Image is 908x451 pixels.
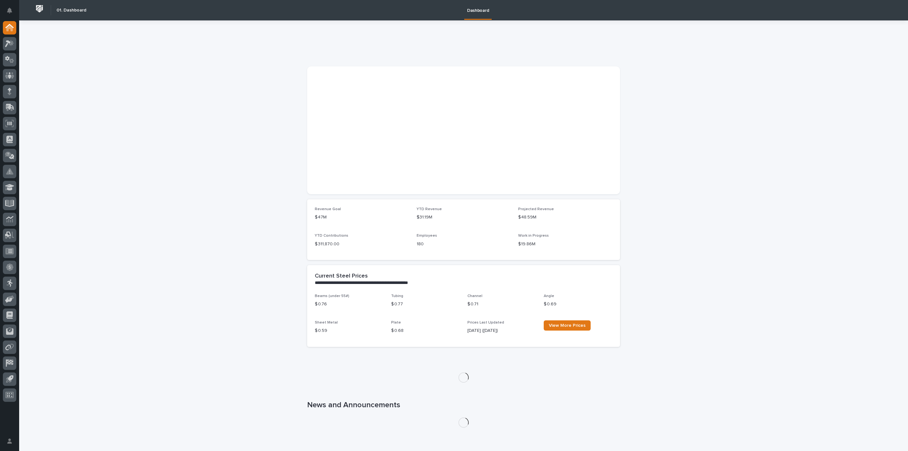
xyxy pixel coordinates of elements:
p: $ 311,870.00 [315,241,409,248]
span: Revenue Goal [315,207,341,211]
p: $ 0.77 [391,301,460,308]
p: $ 0.69 [544,301,612,308]
p: $19.86M [518,241,612,248]
h2: Current Steel Prices [315,273,368,280]
p: $47M [315,214,409,221]
span: Plate [391,321,401,325]
p: $48.59M [518,214,612,221]
span: Tubing [391,294,403,298]
span: Angle [544,294,554,298]
button: Notifications [3,4,16,17]
span: Employees [417,234,437,238]
span: Beams (under 55#) [315,294,349,298]
p: $ 0.68 [391,327,460,334]
p: $ 0.76 [315,301,383,308]
p: [DATE] ([DATE]) [467,327,536,334]
span: Prices Last Updated [467,321,504,325]
span: Sheet Metal [315,321,338,325]
h2: 01. Dashboard [57,8,86,13]
span: YTD Contributions [315,234,348,238]
h1: News and Announcements [307,401,620,410]
p: $ 0.59 [315,327,383,334]
p: $ 0.71 [467,301,536,308]
span: View More Prices [549,323,586,328]
span: Work in Progress [518,234,549,238]
a: View More Prices [544,320,591,331]
span: YTD Revenue [417,207,442,211]
span: Projected Revenue [518,207,554,211]
p: 180 [417,241,511,248]
div: Notifications [8,8,16,18]
img: Workspace Logo [34,3,45,15]
p: $31.19M [417,214,511,221]
span: Channel [467,294,482,298]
